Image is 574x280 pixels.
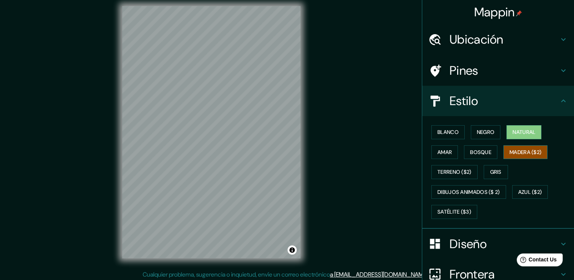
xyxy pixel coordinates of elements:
[471,125,501,139] button: Negro
[506,125,541,139] button: Natural
[513,127,535,137] font: Natural
[518,187,542,197] font: Azul ($2)
[431,205,477,219] button: Satélite ($3)
[422,24,574,55] div: Ubicación
[437,207,471,217] font: Satélite ($3)
[450,236,559,252] h4: Diseño
[503,145,547,159] button: Madera ($2)
[437,127,459,137] font: Blanco
[510,148,541,157] font: Madera ($2)
[450,63,559,78] h4: Pines
[431,145,458,159] button: Amar
[122,6,300,258] canvas: Mapa
[431,185,506,199] button: Dibujos animados ($ 2)
[484,165,508,179] button: Gris
[490,167,502,177] font: Gris
[464,145,497,159] button: Bosque
[431,125,465,139] button: Blanco
[506,250,566,272] iframe: Help widget launcher
[431,165,478,179] button: Terreno ($2)
[450,32,559,47] h4: Ubicación
[437,148,452,157] font: Amar
[437,187,500,197] font: Dibujos animados ($ 2)
[450,93,559,109] h4: Estilo
[437,167,472,177] font: Terreno ($2)
[516,10,522,16] img: pin-icon.png
[143,270,429,279] p: Cualquier problema, sugerencia o inquietud, envíe un correo electrónico .
[474,4,515,20] font: Mappin
[422,229,574,259] div: Diseño
[512,185,548,199] button: Azul ($2)
[422,86,574,116] div: Estilo
[288,245,297,255] button: Alternar atribución
[477,127,495,137] font: Negro
[422,55,574,86] div: Pines
[330,271,428,278] a: a [EMAIL_ADDRESS][DOMAIN_NAME]
[470,148,491,157] font: Bosque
